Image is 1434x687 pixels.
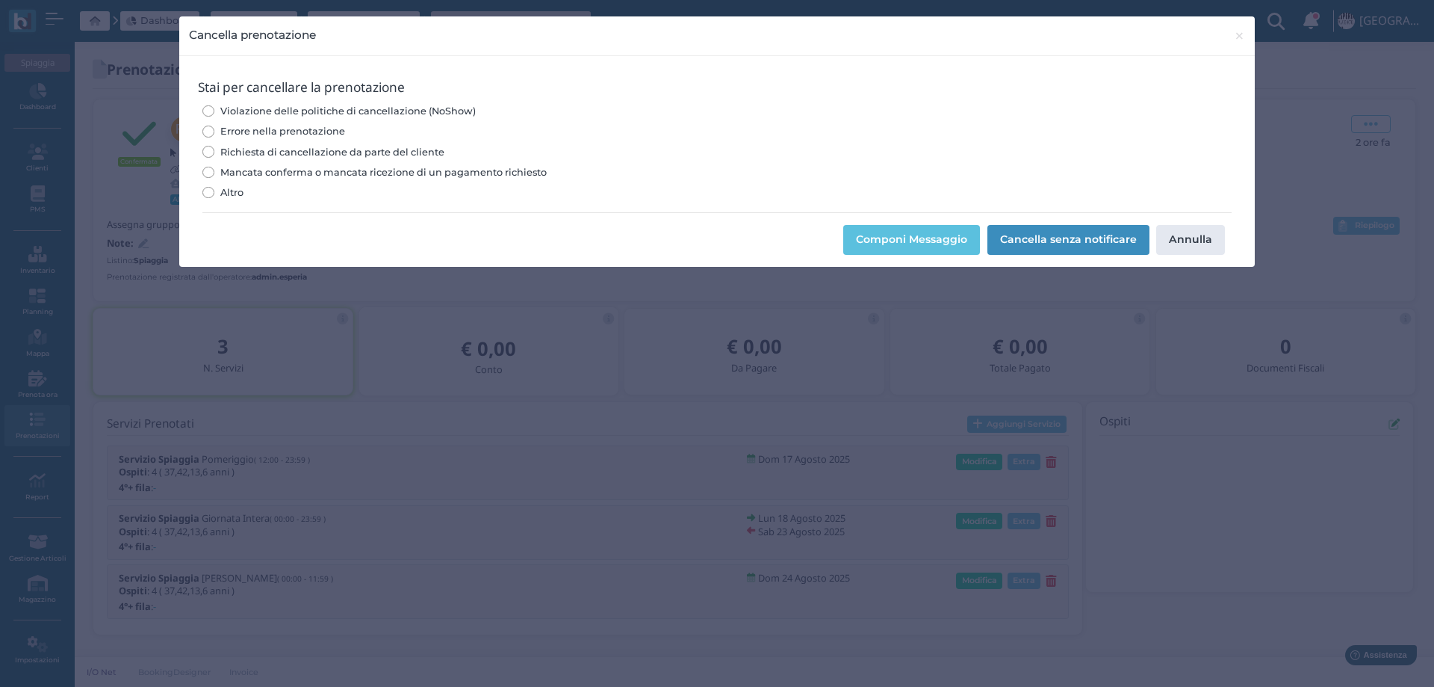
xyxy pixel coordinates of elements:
[220,104,476,118] span: Violazione delle politiche di cancellazione (NoShow)
[202,105,214,117] input: Violazione delle politiche di cancellazione (NoShow)
[202,167,214,178] input: Mancata conferma o mancata ricezione di un pagamento richiesto
[202,126,214,137] input: Errore nella prenotazione
[1234,26,1245,46] span: ×
[220,145,444,159] span: Richiesta di cancellazione da parte del cliente
[987,225,1149,255] button: Cancella senza notificare
[189,26,316,43] h4: Cancella prenotazione
[220,165,547,179] span: Mancata conferma o mancata ricezione di un pagamento richiesto
[220,185,243,200] span: Altro
[1156,225,1225,255] button: Annulla
[220,124,345,138] span: Errore nella prenotazione
[198,80,405,94] span: Stai per cancellare la prenotazione
[843,225,980,255] button: Componi Messaggio
[202,187,214,198] input: Altro
[44,12,99,23] span: Assistenza
[202,146,214,157] input: Richiesta di cancellazione da parte del cliente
